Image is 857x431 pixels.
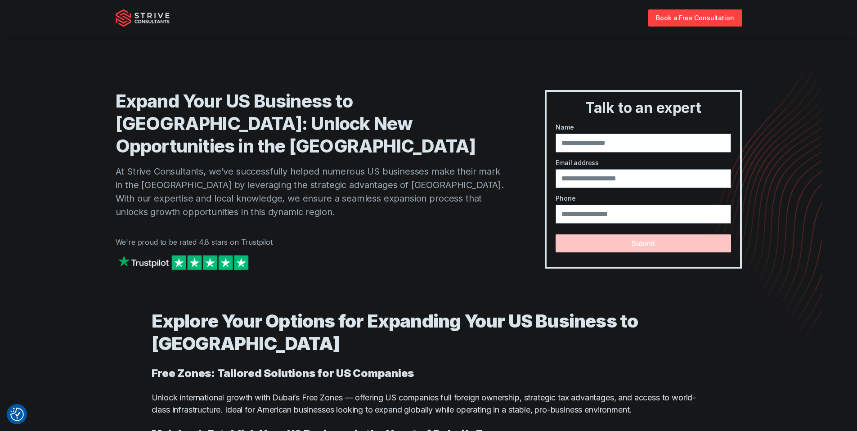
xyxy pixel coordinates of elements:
img: Strive Consultants [116,9,170,27]
strong: Free Zones: Tailored Solutions for US Companies [152,367,414,380]
p: We're proud to be rated 4.8 stars on Trustpilot [116,237,509,247]
label: Phone [556,193,731,203]
img: Strive on Trustpilot [116,253,251,272]
a: Book a Free Consultation [648,9,741,26]
button: Consent Preferences [10,408,24,421]
img: Revisit consent button [10,408,24,421]
p: Unlock international growth with Dubai’s Free Zones — offering US companies full foreign ownershi... [152,391,706,416]
h1: Expand Your US Business to [GEOGRAPHIC_DATA]: Unlock New Opportunities in the [GEOGRAPHIC_DATA] [116,90,509,157]
p: At Strive Consultants, we’ve successfully helped numerous US businesses make their mark in the [G... [116,165,509,219]
label: Name [556,122,731,132]
button: Submit [556,234,731,252]
h3: Talk to an expert [550,99,736,117]
label: Email address [556,158,731,167]
strong: Explore Your Options for Expanding Your US Business to [GEOGRAPHIC_DATA] [152,310,638,355]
